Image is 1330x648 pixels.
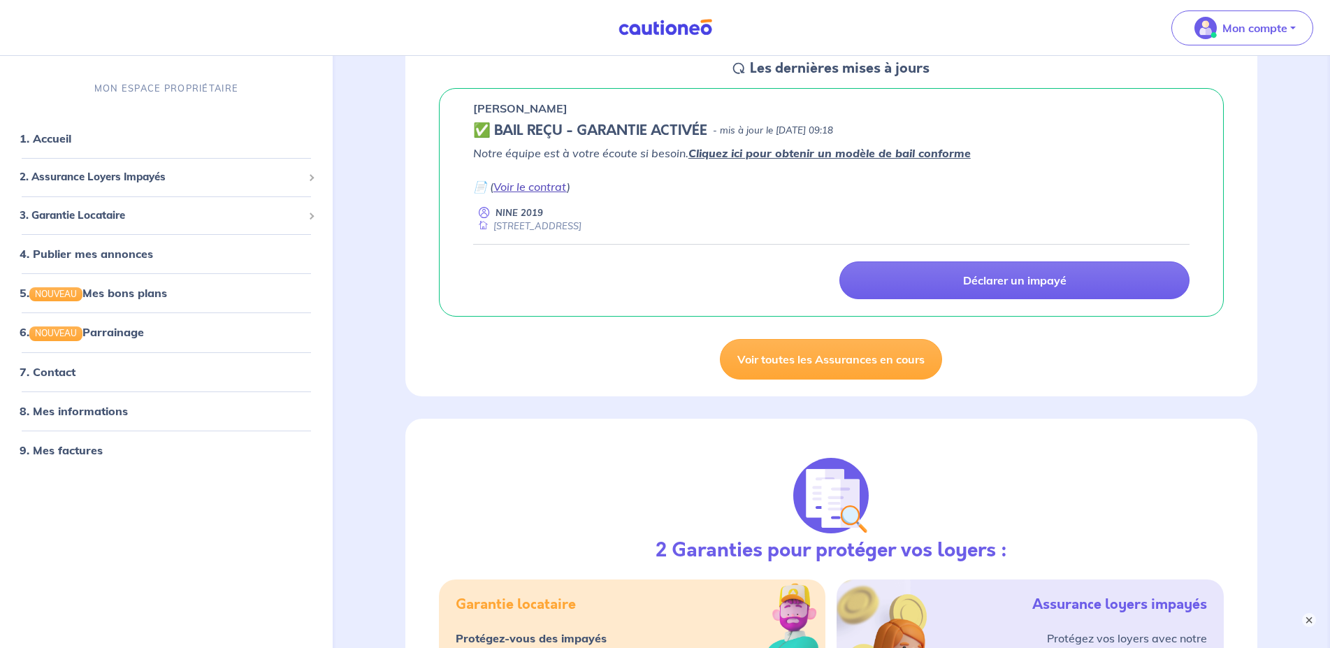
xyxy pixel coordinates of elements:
[839,261,1190,299] a: Déclarer un impayé
[473,146,971,160] em: Notre équipe est à votre écoute si besoin.
[6,435,327,463] div: 9. Mes factures
[473,180,570,194] em: 📄 ( )
[6,396,327,424] div: 8. Mes informations
[493,180,567,194] a: Voir le contrat
[20,131,71,145] a: 1. Accueil
[20,247,153,261] a: 4. Publier mes annonces
[1222,20,1287,36] p: Mon compte
[6,124,327,152] div: 1. Accueil
[94,82,238,95] p: MON ESPACE PROPRIÉTAIRE
[473,122,707,139] h5: ✅ BAIL REÇU - GARANTIE ACTIVÉE
[1171,10,1313,45] button: illu_account_valid_menu.svgMon compte
[750,60,930,77] h5: Les dernières mises à jours
[6,240,327,268] div: 4. Publier mes annonces
[688,146,971,160] a: Cliquez ici pour obtenir un modèle de bail conforme
[20,442,103,456] a: 9. Mes factures
[1194,17,1217,39] img: illu_account_valid_menu.svg
[6,279,327,307] div: 5.NOUVEAUMes bons plans
[720,339,942,380] a: Voir toutes les Assurances en cours
[793,458,869,533] img: justif-loupe
[6,357,327,385] div: 7. Contact
[6,318,327,346] div: 6.NOUVEAUParrainage
[20,403,128,417] a: 8. Mes informations
[473,122,1190,139] div: state: CONTRACT-VALIDATED, Context: IN-LANDLORD,IS-GL-CAUTION-IN-LANDLORD
[963,273,1067,287] p: Déclarer un impayé
[20,169,303,185] span: 2. Assurance Loyers Impayés
[20,364,75,378] a: 7. Contact
[713,124,833,138] p: - mis à jour le [DATE] 09:18
[473,100,568,117] p: [PERSON_NAME]
[656,539,1007,563] h3: 2 Garanties pour protéger vos loyers :
[1302,613,1316,627] button: ×
[613,19,718,36] img: Cautioneo
[473,219,581,233] div: [STREET_ADDRESS]
[496,206,543,219] p: NINE 2019
[20,325,144,339] a: 6.NOUVEAUParrainage
[6,201,327,229] div: 3. Garantie Locataire
[6,164,327,191] div: 2. Assurance Loyers Impayés
[20,286,167,300] a: 5.NOUVEAUMes bons plans
[20,207,303,223] span: 3. Garantie Locataire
